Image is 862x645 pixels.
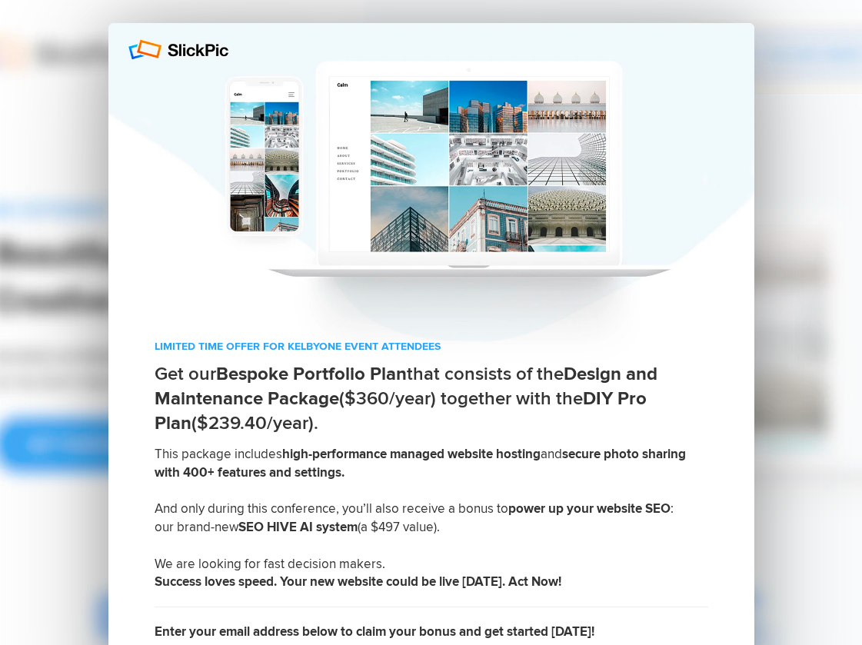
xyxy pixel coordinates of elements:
[155,339,708,354] p: LIMITED TIME OFFER FOR KELBYONE EVENT ATTENDEES
[508,500,671,517] b: power up your website SEO
[155,363,657,434] span: Get our that consists of the ($360/year) together with the ($239.40/year).
[155,574,561,590] b: Success loves speed. Your new website could be live [DATE]. Act Now!
[282,446,541,462] b: high-performance managed website hosting
[238,519,358,535] b: SEO HIVE AI system
[155,387,647,434] b: DIY Pro Plan
[155,445,708,607] h2: This package includes and And only during this conference, you’ll also receive a bonus to : our b...
[155,446,686,480] b: secure photo sharing with 400+ features and settings.
[155,623,594,640] b: Enter your email address below to claim your bonus and get started [DATE]!
[216,363,407,385] b: Bespoke Portfolio Plan
[155,363,657,410] b: Design and Maintenance Package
